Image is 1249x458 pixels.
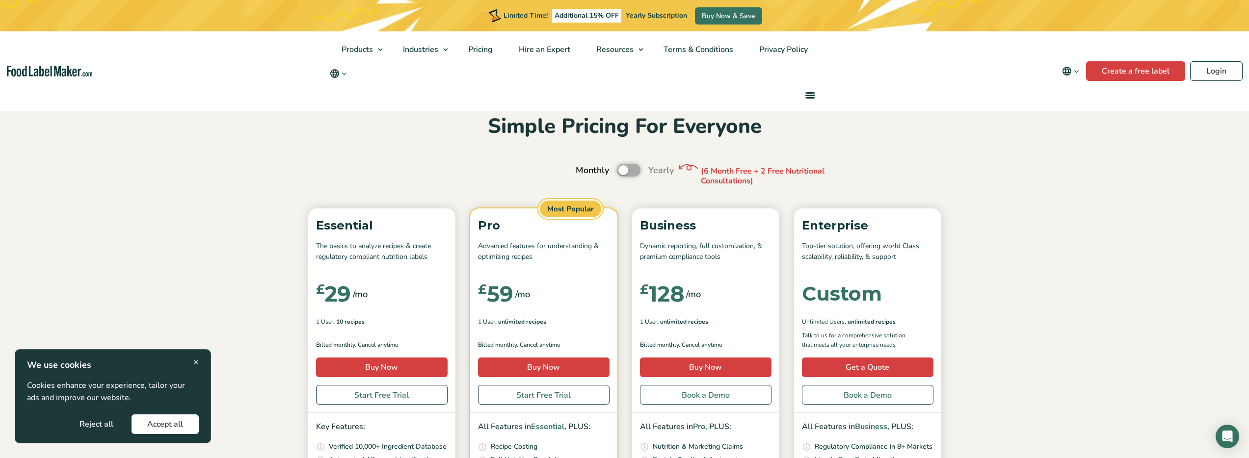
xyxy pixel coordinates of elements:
a: Buy Now [640,357,771,377]
p: Nutrition & Marketing Claims [653,441,743,452]
p: Advanced features for understanding & optimizing recipes [478,241,610,263]
span: , Unlimited Recipes [495,317,546,326]
span: Unlimited Users [802,317,845,326]
a: menu [794,79,825,111]
span: Essential [531,421,564,432]
span: /mo [353,287,368,301]
p: All Features in , PLUS: [802,421,933,433]
span: 1 User [640,317,657,326]
a: Buy Now [478,357,610,377]
button: Accept all [132,414,199,434]
span: /mo [686,287,701,301]
a: Food Label Maker homepage [7,66,92,77]
p: Cookies enhance your experience, tailor your ads and improve our website. [27,380,199,405]
a: Terms & Conditions [651,31,744,68]
p: All Features in , PLUS: [478,421,610,433]
p: Business [640,216,771,235]
span: Resources [593,44,635,55]
button: Change language [329,68,348,79]
span: £ [316,283,325,296]
span: £ [640,283,649,296]
span: Pricing [465,44,494,55]
a: Industries [390,31,453,68]
a: Pricing [455,31,504,68]
p: Essential [316,216,448,235]
span: 1 User [478,317,495,326]
button: Reject all [64,414,129,434]
p: Recipe Costing [491,441,537,452]
p: Verified 10,000+ Ingredient Database [329,441,447,452]
a: Get a Quote [802,357,933,377]
span: Terms & Conditions [661,44,734,55]
a: Resources [584,31,648,68]
span: Yearly [648,164,674,177]
label: Toggle [617,164,640,177]
span: Industries [400,44,439,55]
a: Privacy Policy [746,31,819,68]
span: × [193,356,199,369]
a: Start Free Trial [478,385,610,405]
div: Custom [802,284,882,304]
span: Business [855,421,887,432]
p: Dynamic reporting, full customization, & premium compliance tools [640,241,771,263]
p: (6 Month Free + 2 Free Nutritional Consultations) [701,166,848,187]
p: Key Features: [316,421,448,433]
span: Hire an Expert [516,44,571,55]
p: Regulatory Compliance in 8+ Markets [815,441,932,452]
a: Book a Demo [640,385,771,405]
span: 1 User [316,317,333,326]
p: Billed monthly. Cancel anytime [316,340,448,350]
strong: We use cookies [27,359,91,371]
a: Products [329,31,388,68]
p: Billed monthly. Cancel anytime [640,340,771,350]
p: All Features in , PLUS: [640,421,771,433]
a: Book a Demo [802,385,933,405]
span: Pro [693,421,705,432]
a: Start Free Trial [316,385,448,405]
a: Hire an Expert [506,31,581,68]
a: Create a free label [1086,61,1185,81]
span: Most Popular [538,199,603,219]
span: Additional 15% OFF [552,9,621,23]
p: Billed monthly. Cancel anytime [478,340,610,350]
h2: Simple Pricing For Everyone [303,113,946,140]
span: Monthly [576,164,609,177]
div: Open Intercom Messenger [1216,425,1239,448]
p: Top-tier solution, offering world Class scalability, reliability, & support [802,241,933,263]
span: , 10 Recipes [333,317,365,326]
span: , Unlimited Recipes [657,317,708,326]
span: Privacy Policy [756,44,809,55]
p: The basics to analyze recipes & create regulatory compliant nutrition labels [316,241,448,263]
span: £ [478,283,487,296]
div: 29 [316,283,351,305]
a: Buy Now [316,357,448,377]
span: Limited Time! [504,11,548,20]
button: Change language [1055,61,1086,81]
span: /mo [515,287,530,301]
a: Buy Now & Save [695,7,762,25]
a: Login [1190,61,1243,81]
p: Talk to us for a comprehensive solution that meets all your enterprise needs [802,331,915,350]
div: 59 [478,283,513,305]
div: 128 [640,283,684,305]
p: Pro [478,216,610,235]
span: Yearly Subscription [626,11,687,20]
span: , Unlimited Recipes [845,317,896,326]
p: Enterprise [802,216,933,235]
span: Products [339,44,374,55]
